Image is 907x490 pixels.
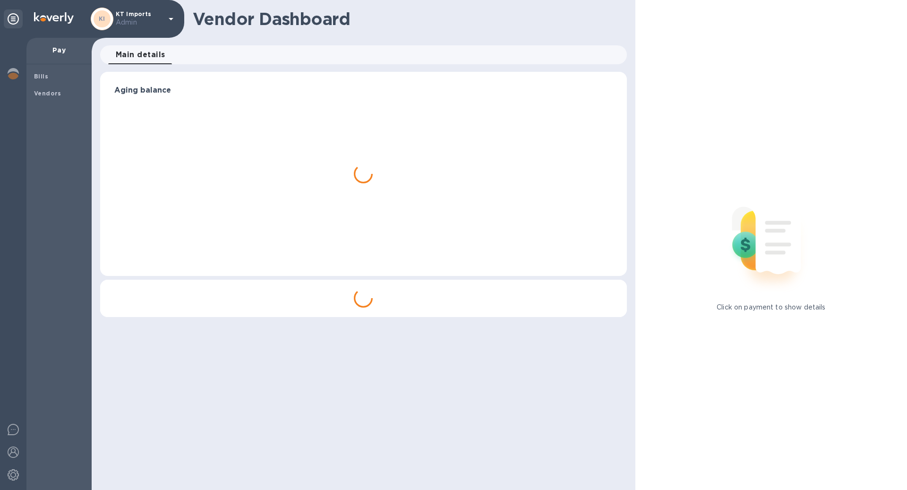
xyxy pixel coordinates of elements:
p: Click on payment to show details [717,302,825,312]
b: Bills [34,73,48,80]
b: Vendors [34,90,61,97]
img: Logo [34,12,74,24]
h3: Aging balance [114,86,613,95]
p: Pay [34,45,84,55]
h1: Vendor Dashboard [193,9,620,29]
p: KT Imports [116,11,163,27]
b: KI [99,15,105,22]
p: Admin [116,17,163,27]
div: Unpin categories [4,9,23,28]
span: Main details [116,48,165,61]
